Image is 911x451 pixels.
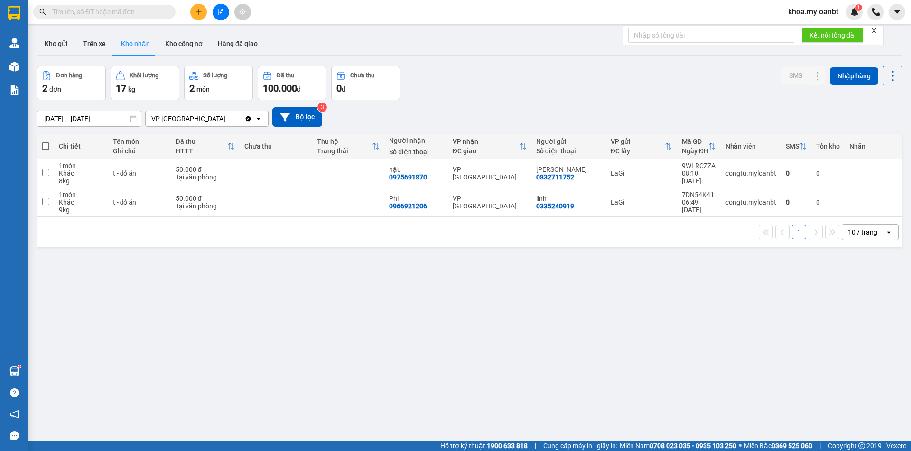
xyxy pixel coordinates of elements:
[37,32,75,55] button: Kho gửi
[677,134,721,159] th: Toggle SortBy
[389,202,427,210] div: 0966921206
[226,114,227,123] input: Selected VP Thủ Đức.
[389,173,427,181] div: 0975691870
[802,28,863,43] button: Kết nối tổng đài
[151,114,225,123] div: VP [GEOGRAPHIC_DATA]
[195,9,202,15] span: plus
[75,32,113,55] button: Trên xe
[176,202,235,210] div: Tại văn phòng
[244,115,252,122] svg: Clear value
[59,177,103,185] div: 8 kg
[744,441,812,451] span: Miền Bắc
[871,28,877,34] span: close
[113,198,166,206] div: t - đồ ăn
[217,9,224,15] span: file-add
[255,115,262,122] svg: open
[682,147,708,155] div: Ngày ĐH
[682,169,716,185] div: 08:10 [DATE]
[130,72,158,79] div: Khối lượng
[331,66,400,100] button: Chưa thu0đ
[263,83,297,94] span: 100.000
[830,67,878,85] button: Nhập hàng
[176,195,235,202] div: 50.000 đ
[682,162,716,169] div: 9WLRCZZA
[725,142,776,150] div: Nhân viên
[210,32,265,55] button: Hàng đã giao
[611,169,672,177] div: LaGi
[113,147,166,155] div: Ghi chú
[176,147,228,155] div: HTTT
[650,442,736,450] strong: 0708 023 035 - 0935 103 250
[786,169,807,177] div: 0
[786,142,799,150] div: SMS
[536,138,601,145] div: Người gửi
[39,9,46,15] span: search
[258,66,326,100] button: Đã thu100.000đ
[272,107,322,127] button: Bộ lọc
[176,166,235,173] div: 50.000 đ
[336,83,342,94] span: 0
[317,103,327,112] sup: 3
[59,162,103,169] div: 1 món
[189,83,195,94] span: 2
[440,441,528,451] span: Hỗ trợ kỹ thuật:
[682,191,716,198] div: 7DN54K41
[9,38,19,48] img: warehouse-icon
[8,6,20,20] img: logo-vxr
[389,148,443,156] div: Số điện thoại
[819,441,821,451] span: |
[739,444,742,448] span: ⚪️
[317,147,372,155] div: Trạng thái
[213,4,229,20] button: file-add
[543,441,617,451] span: Cung cấp máy in - giấy in:
[536,166,601,173] div: khánh vy
[772,442,812,450] strong: 0369 525 060
[786,198,807,206] div: 0
[113,138,166,145] div: Tên món
[781,6,846,18] span: khoa.myloanbt
[453,147,519,155] div: ĐC giao
[9,85,19,95] img: solution-icon
[49,85,61,93] span: đơn
[171,134,240,159] th: Toggle SortBy
[389,195,443,202] div: Phi
[885,228,892,236] svg: open
[59,169,103,177] div: Khác
[158,32,210,55] button: Kho công nợ
[196,85,210,93] span: món
[453,138,519,145] div: VP nhận
[18,365,21,368] sup: 1
[849,142,897,150] div: Nhãn
[37,111,141,126] input: Select a date range.
[239,9,246,15] span: aim
[611,147,665,155] div: ĐC lấy
[781,134,811,159] th: Toggle SortBy
[487,442,528,450] strong: 1900 633 818
[59,142,103,150] div: Chi tiết
[453,195,527,210] div: VP [GEOGRAPHIC_DATA]
[606,134,677,159] th: Toggle SortBy
[176,173,235,181] div: Tại văn phòng
[809,30,855,40] span: Kết nối tổng đài
[244,142,307,150] div: Chưa thu
[893,8,902,16] span: caret-down
[10,410,19,419] span: notification
[389,137,443,144] div: Người nhận
[111,66,179,100] button: Khối lượng17kg
[448,134,531,159] th: Toggle SortBy
[113,169,166,177] div: t - đồ ăn
[682,138,708,145] div: Mã GD
[536,173,574,181] div: 0832711752
[389,166,443,173] div: hậu
[872,8,880,16] img: phone-icon
[816,169,840,177] div: 0
[848,227,877,237] div: 10 / trang
[10,431,19,440] span: message
[725,198,776,206] div: congtu.myloanbt
[190,4,207,20] button: plus
[611,198,672,206] div: LaGi
[628,28,794,43] input: Nhập số tổng đài
[317,138,372,145] div: Thu hộ
[536,147,601,155] div: Số điện thoại
[889,4,905,20] button: caret-down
